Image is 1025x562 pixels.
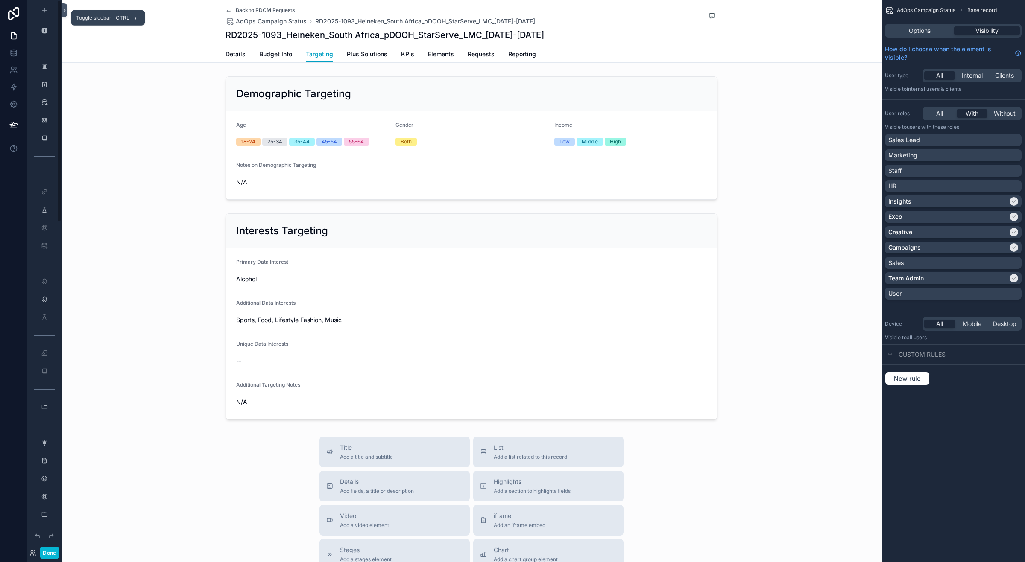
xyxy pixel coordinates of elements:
span: Toggle sidebar [76,15,111,21]
a: RD2025-1093_Heineken_South Africa_pDOOH_StarServe_LMC_[DATE]-[DATE] [315,17,535,26]
span: Stages [340,546,392,554]
a: Back to RDCM Requests [225,7,295,14]
span: All [936,320,943,328]
span: Highlights [494,478,571,486]
span: Add an iframe embed [494,522,545,529]
a: Reporting [508,47,536,64]
span: Without [994,109,1016,118]
span: New rule [890,375,924,382]
a: Requests [468,47,495,64]
span: iframe [494,512,545,520]
button: HighlightsAdd a section to highlights fields [473,471,624,501]
span: Add a title and subtitle [340,454,393,460]
button: iframeAdd an iframe embed [473,505,624,536]
span: Mobile [963,320,981,328]
span: Visibility [975,26,999,35]
button: DetailsAdd fields, a title or description [319,471,470,501]
p: Sales [888,259,904,267]
p: User [888,289,902,298]
p: Visible to [885,334,1022,341]
span: Requests [468,50,495,58]
span: Chart [494,546,558,554]
span: Desktop [993,320,1016,328]
span: \ [132,15,139,21]
p: Sales Lead [888,136,920,144]
span: Budget Info [259,50,292,58]
span: Internal users & clients [907,86,961,92]
a: AdOps Campaign Status [225,17,307,26]
button: TitleAdd a title and subtitle [319,437,470,467]
a: KPIs [401,47,414,64]
button: ListAdd a list related to this record [473,437,624,467]
span: AdOps Campaign Status [236,17,307,26]
span: Details [340,478,414,486]
span: Users with these roles [907,124,959,130]
p: Campaigns [888,243,921,252]
span: Options [909,26,931,35]
a: Budget Info [259,47,292,64]
span: Elements [428,50,454,58]
span: Video [340,512,389,520]
span: Clients [995,71,1014,80]
p: Creative [888,228,912,236]
span: Add a video element [340,522,389,529]
span: Add fields, a title or description [340,488,414,495]
a: How do I choose when the element is visible? [885,45,1022,62]
p: Team Admin [888,274,924,282]
a: Details [225,47,246,64]
span: How do I choose when the element is visible? [885,45,1011,62]
span: Add a section to highlights fields [494,488,571,495]
button: Done [40,547,59,559]
label: User type [885,72,919,79]
span: List [494,443,567,452]
p: Insights [888,197,911,206]
p: Exco [888,213,902,221]
span: Plus Solutions [347,50,387,58]
span: Details [225,50,246,58]
span: All [936,71,943,80]
p: Marketing [888,151,917,160]
span: Custom rules [899,350,946,359]
span: AdOps Campaign Status [897,7,955,14]
a: Targeting [306,47,333,63]
p: Visible to [885,86,1022,93]
span: With [966,109,978,118]
span: Add a list related to this record [494,454,567,460]
span: Internal [962,71,983,80]
span: KPIs [401,50,414,58]
h1: RD2025-1093_Heineken_South Africa_pDOOH_StarServe_LMC_[DATE]-[DATE] [225,29,544,41]
p: Staff [888,166,902,175]
p: Visible to [885,124,1022,131]
span: Targeting [306,50,333,58]
label: Device [885,320,919,327]
span: Title [340,443,393,452]
a: Elements [428,47,454,64]
button: VideoAdd a video element [319,505,470,536]
button: New rule [885,372,930,385]
a: Plus Solutions [347,47,387,64]
span: Ctrl [115,14,130,22]
label: User roles [885,110,919,117]
span: Base record [967,7,997,14]
p: HR [888,182,896,190]
span: all users [907,334,927,341]
span: Back to RDCM Requests [236,7,295,14]
span: All [936,109,943,118]
span: Reporting [508,50,536,58]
